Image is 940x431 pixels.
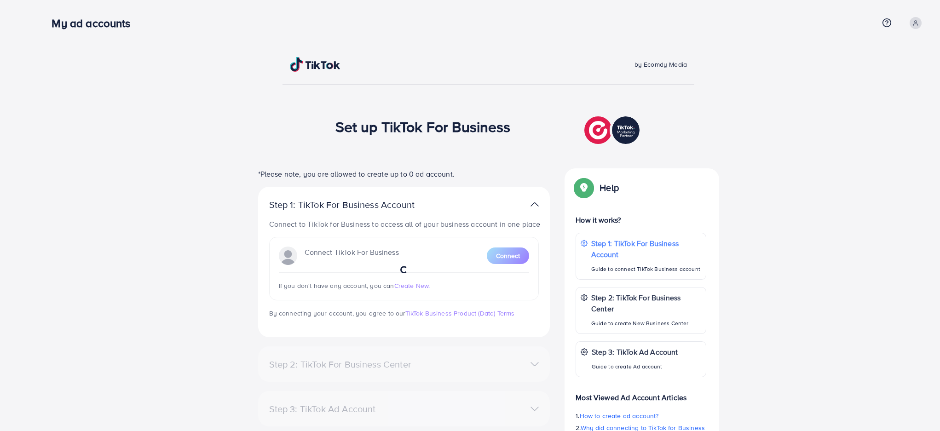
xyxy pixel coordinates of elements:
img: TikTok partner [531,198,539,211]
p: Step 2: TikTok For Business Center [591,292,701,314]
p: Help [600,182,619,193]
img: TikTok [290,57,340,72]
p: Step 1: TikTok For Business Account [269,199,444,210]
p: Guide to connect TikTok Business account [591,264,701,275]
p: Step 1: TikTok For Business Account [591,238,701,260]
p: 1. [576,410,706,421]
p: Guide to create New Business Center [591,318,701,329]
span: by Ecomdy Media [634,60,687,69]
p: Guide to create Ad account [592,361,678,372]
img: TikTok partner [584,114,642,146]
h1: Set up TikTok For Business [335,118,511,135]
p: Step 3: TikTok Ad Account [592,346,678,357]
span: How to create ad account? [579,411,658,420]
img: Popup guide [576,179,592,196]
p: *Please note, you are allowed to create up to 0 ad account. [258,168,550,179]
p: How it works? [576,214,706,225]
h3: My ad accounts [52,17,138,30]
p: Most Viewed Ad Account Articles [576,385,706,403]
